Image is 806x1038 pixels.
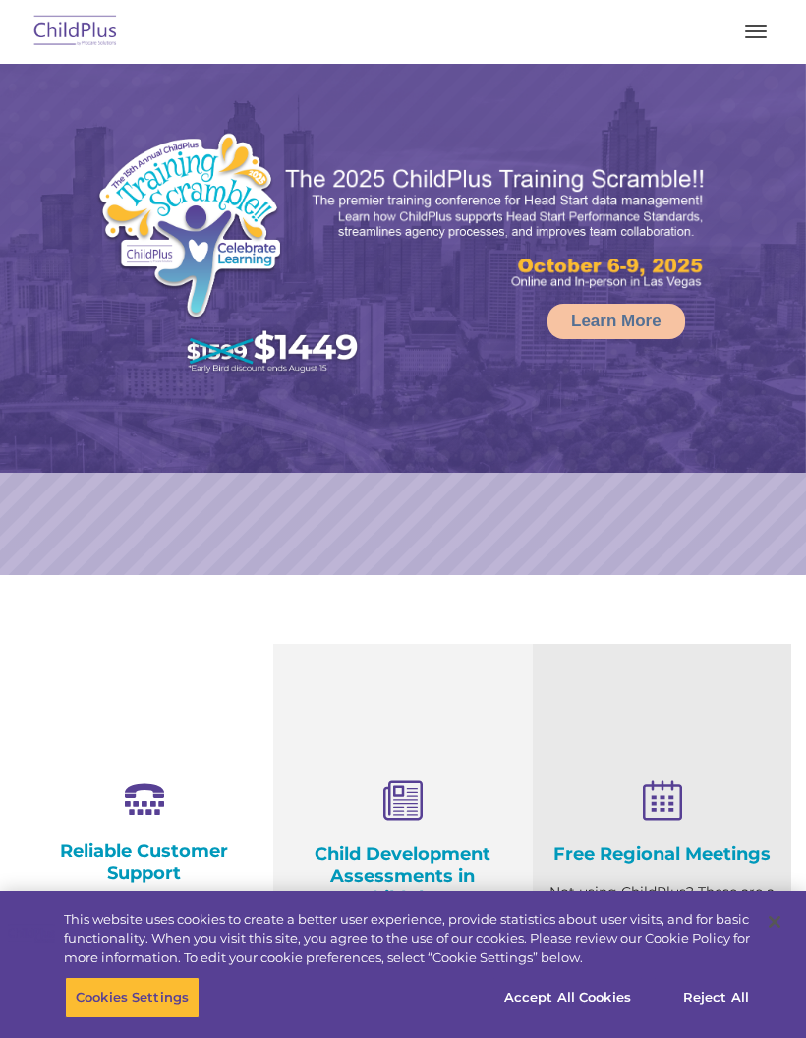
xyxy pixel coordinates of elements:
[288,843,517,908] h4: Child Development Assessments in ChildPlus
[64,910,750,968] div: This website uses cookies to create a better user experience, provide statistics about user visit...
[65,977,200,1018] button: Cookies Settings
[29,840,259,884] h4: Reliable Customer Support
[547,304,685,339] a: Learn More
[547,843,777,865] h4: Free Regional Meetings
[493,977,642,1018] button: Accept All Cookies
[29,9,122,55] img: ChildPlus by Procare Solutions
[655,977,777,1018] button: Reject All
[753,900,796,944] button: Close
[547,880,777,1003] p: Not using ChildPlus? These are a great opportunity to network and learn from ChildPlus users. Fin...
